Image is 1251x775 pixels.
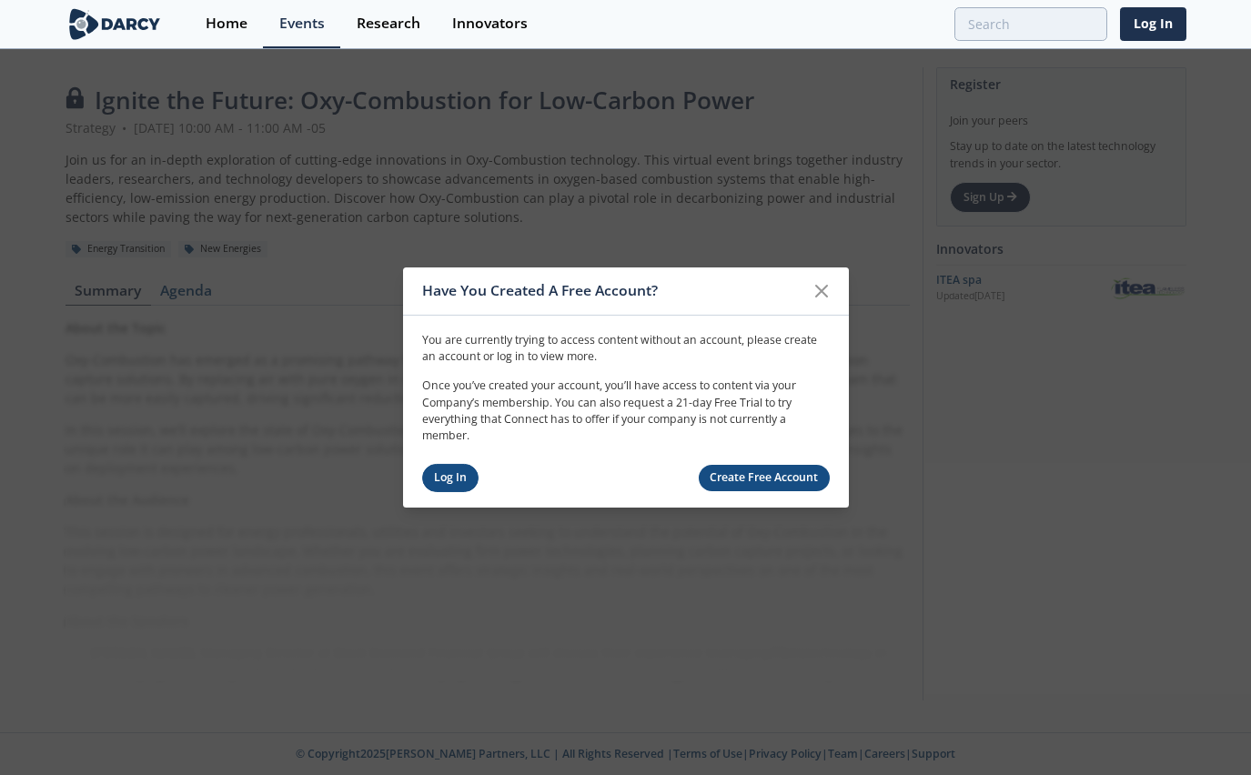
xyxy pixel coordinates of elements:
[954,7,1107,41] input: Advanced Search
[206,16,247,31] div: Home
[1120,7,1186,41] a: Log In
[422,464,479,492] a: Log In
[422,331,830,365] p: You are currently trying to access content without an account, please create an account or log in...
[357,16,420,31] div: Research
[452,16,528,31] div: Innovators
[66,8,165,40] img: logo-wide.svg
[699,465,830,491] a: Create Free Account
[422,274,805,308] div: Have You Created A Free Account?
[422,377,830,445] p: Once you’ve created your account, you’ll have access to content via your Company’s membership. Yo...
[279,16,325,31] div: Events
